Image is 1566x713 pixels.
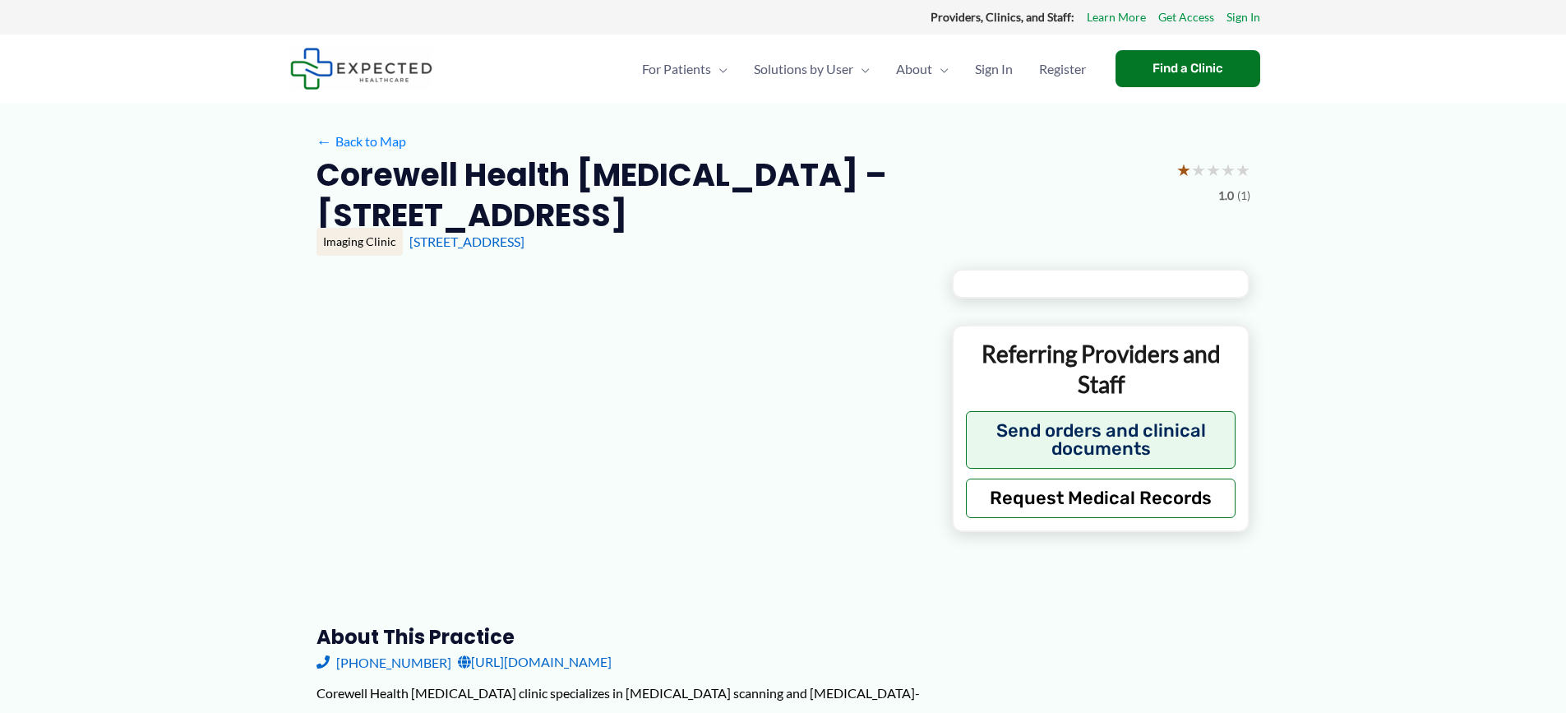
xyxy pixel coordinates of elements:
[316,228,403,256] div: Imaging Clinic
[896,40,932,98] span: About
[1039,40,1086,98] span: Register
[1176,155,1191,185] span: ★
[316,650,451,674] a: [PHONE_NUMBER]
[711,40,728,98] span: Menu Toggle
[1236,155,1250,185] span: ★
[932,40,949,98] span: Menu Toggle
[966,339,1236,399] p: Referring Providers and Staff
[966,479,1236,518] button: Request Medical Records
[1237,185,1250,206] span: (1)
[290,48,432,90] img: Expected Healthcare Logo - side, dark font, small
[1087,7,1146,28] a: Learn More
[458,650,612,674] a: [URL][DOMAIN_NAME]
[931,10,1074,24] strong: Providers, Clinics, and Staff:
[1226,7,1260,28] a: Sign In
[1206,155,1221,185] span: ★
[741,40,883,98] a: Solutions by UserMenu Toggle
[1158,7,1214,28] a: Get Access
[962,40,1026,98] a: Sign In
[754,40,853,98] span: Solutions by User
[316,624,926,650] h3: About this practice
[966,411,1236,469] button: Send orders and clinical documents
[1116,50,1260,87] a: Find a Clinic
[642,40,711,98] span: For Patients
[409,234,524,249] a: [STREET_ADDRESS]
[1191,155,1206,185] span: ★
[853,40,870,98] span: Menu Toggle
[316,155,1163,236] h2: Corewell Health [MEDICAL_DATA] – [STREET_ADDRESS]
[629,40,741,98] a: For PatientsMenu Toggle
[1026,40,1099,98] a: Register
[883,40,962,98] a: AboutMenu Toggle
[629,40,1099,98] nav: Primary Site Navigation
[1221,155,1236,185] span: ★
[975,40,1013,98] span: Sign In
[316,133,332,149] span: ←
[1218,185,1234,206] span: 1.0
[316,129,406,154] a: ←Back to Map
